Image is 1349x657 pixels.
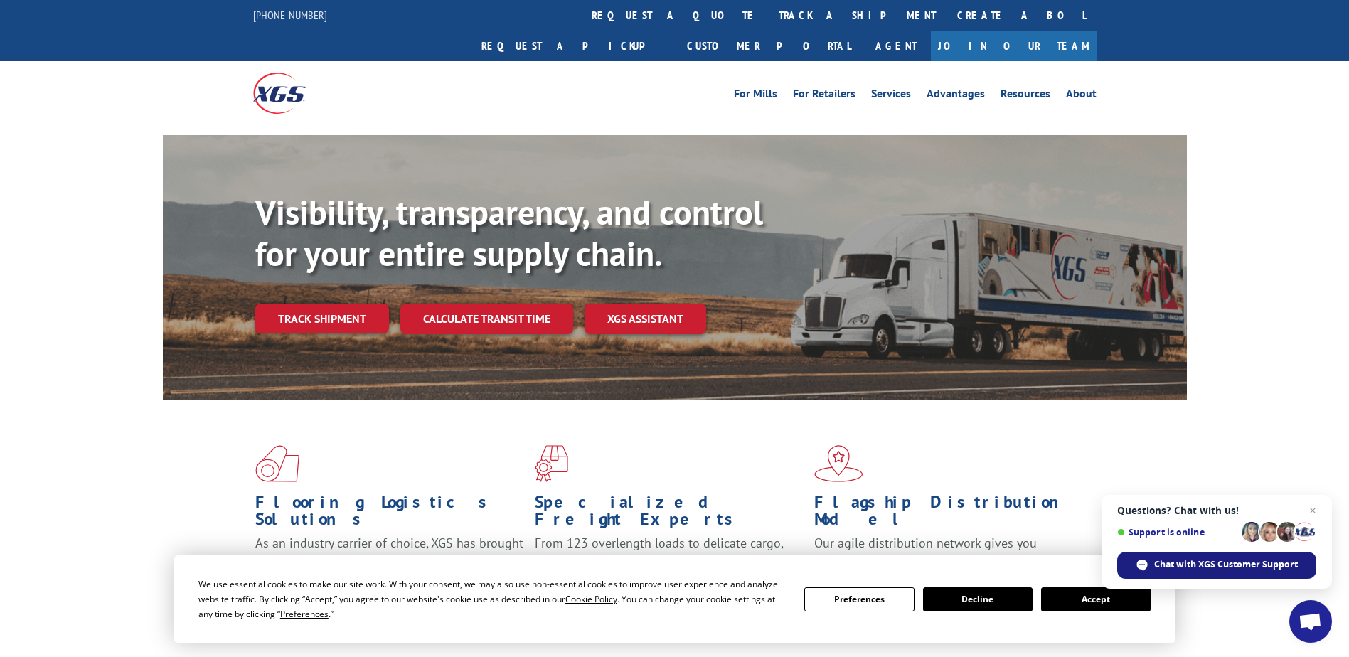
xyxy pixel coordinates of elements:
div: Cookie Consent Prompt [174,555,1175,643]
span: Our agile distribution network gives you nationwide inventory management on demand. [814,535,1076,568]
div: We use essential cookies to make our site work. With your consent, we may also use non-essential ... [198,577,787,621]
span: Preferences [280,608,329,620]
img: xgs-icon-focused-on-flooring-red [535,445,568,482]
a: Services [871,88,911,104]
a: Customer Portal [676,31,861,61]
a: About [1066,88,1097,104]
b: Visibility, transparency, and control for your entire supply chain. [255,190,763,275]
a: XGS ASSISTANT [585,304,706,334]
a: Agent [861,31,931,61]
a: For Mills [734,88,777,104]
a: For Retailers [793,88,855,104]
p: From 123 overlength loads to delicate cargo, our experienced staff knows the best way to move you... [535,535,804,598]
span: As an industry carrier of choice, XGS has brought innovation and dedication to flooring logistics... [255,535,523,585]
a: Track shipment [255,304,389,333]
h1: Flooring Logistics Solutions [255,493,524,535]
a: Open chat [1289,600,1332,643]
h1: Specialized Freight Experts [535,493,804,535]
button: Decline [923,587,1033,611]
span: Chat with XGS Customer Support [1117,552,1316,579]
a: Advantages [927,88,985,104]
img: xgs-icon-flagship-distribution-model-red [814,445,863,482]
a: Request a pickup [471,31,676,61]
span: Support is online [1117,527,1237,538]
h1: Flagship Distribution Model [814,493,1083,535]
span: Chat with XGS Customer Support [1154,558,1298,571]
span: Cookie Policy [565,593,617,605]
span: Questions? Chat with us! [1117,505,1316,516]
button: Accept [1041,587,1151,611]
a: Join Our Team [931,31,1097,61]
button: Preferences [804,587,914,611]
img: xgs-icon-total-supply-chain-intelligence-red [255,445,299,482]
a: Resources [1001,88,1050,104]
a: [PHONE_NUMBER] [253,8,327,22]
a: Calculate transit time [400,304,573,334]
